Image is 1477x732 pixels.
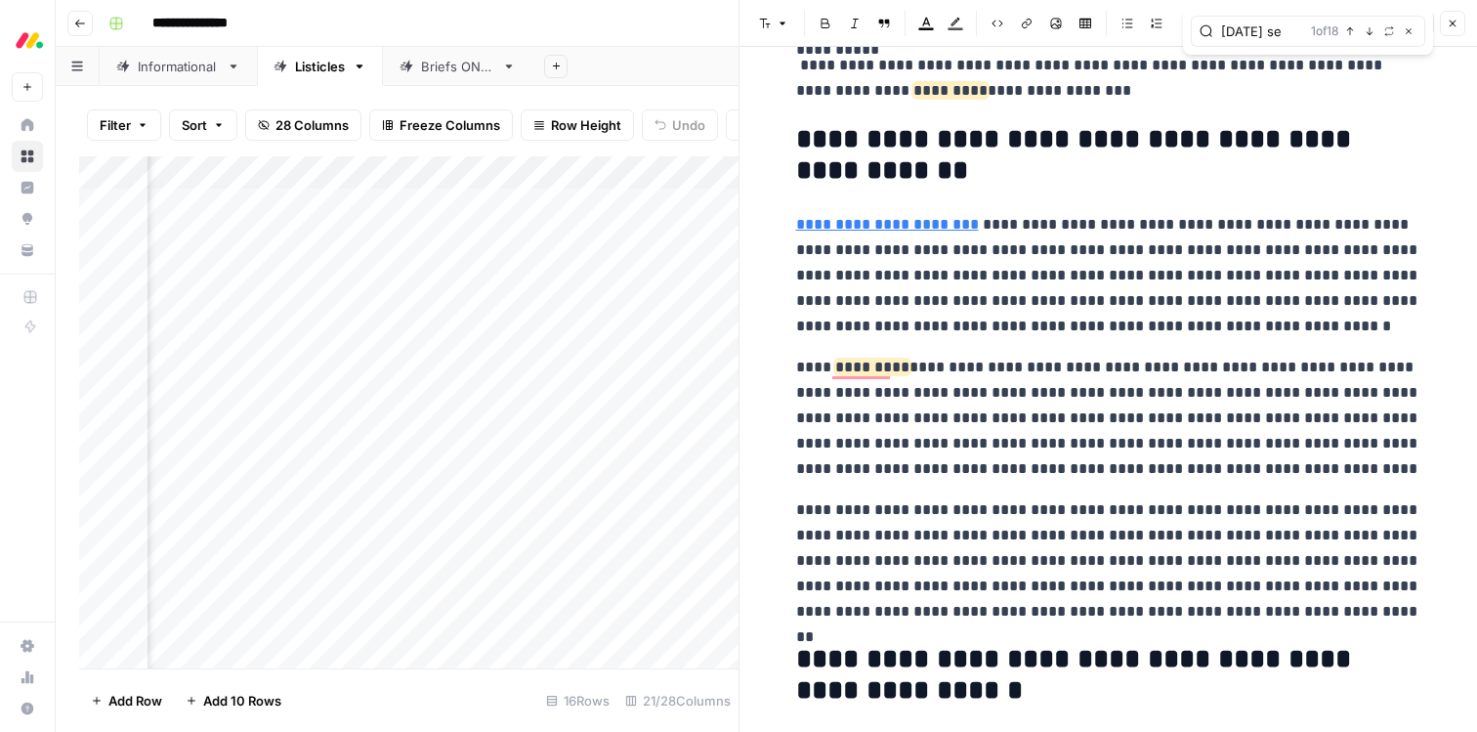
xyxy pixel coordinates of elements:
a: Usage [12,662,43,693]
a: Home [12,109,43,141]
span: Sort [182,115,207,135]
span: Add 10 Rows [203,691,281,710]
a: Settings [12,630,43,662]
span: Add Row [108,691,162,710]
button: Undo [642,109,718,141]
div: 21/28 Columns [617,685,738,716]
button: 28 Columns [245,109,361,141]
a: Insights [12,172,43,203]
input: Search [1221,22,1303,41]
div: Briefs ONLY [421,57,494,76]
span: Undo [672,115,705,135]
span: Freeze Columns [400,115,500,135]
a: Your Data [12,235,43,266]
button: Row Height [521,109,634,141]
a: Listicles [257,47,383,86]
button: Add Row [79,685,174,716]
span: 1 of 18 [1311,22,1338,40]
div: Listicles [295,57,345,76]
img: Monday.com Logo [12,22,47,58]
a: Opportunities [12,203,43,235]
span: 28 Columns [275,115,349,135]
a: Briefs ONLY [383,47,532,86]
button: Workspace: Monday.com [12,16,43,65]
button: Filter [87,109,161,141]
span: Filter [100,115,131,135]
a: Browse [12,141,43,172]
button: Add 10 Rows [174,685,293,716]
button: Freeze Columns [369,109,513,141]
div: Informational [138,57,219,76]
button: Help + Support [12,693,43,724]
div: 16 Rows [538,685,617,716]
a: Informational [100,47,257,86]
span: Row Height [551,115,621,135]
button: Sort [169,109,237,141]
